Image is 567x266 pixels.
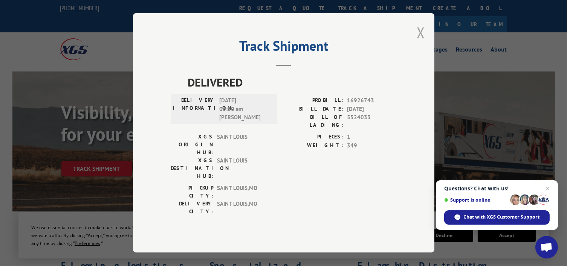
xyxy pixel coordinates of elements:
button: Close modal [417,23,425,43]
label: PICKUP CITY: [171,184,213,200]
span: SAINT LOUIS [217,157,268,180]
label: BILL DATE: [284,105,343,114]
span: SAINT LOUIS , MO [217,184,268,200]
div: Chat with XGS Customer Support [444,210,550,225]
span: Chat with XGS Customer Support [464,214,540,220]
label: PIECES: [284,133,343,141]
h2: Track Shipment [171,41,397,55]
span: [DATE] 06:50 am [PERSON_NAME] [219,96,270,122]
label: XGS ORIGIN HUB: [171,133,213,157]
label: BILL OF LADING: [284,113,343,129]
span: DELIVERED [188,74,397,91]
label: PROBILL: [284,96,343,105]
span: 1 [347,133,397,141]
span: SAINT LOUIS , MO [217,200,268,216]
span: 16926743 [347,96,397,105]
label: XGS DESTINATION HUB: [171,157,213,180]
span: Support is online [444,197,507,203]
label: WEIGHT: [284,141,343,150]
span: Questions? Chat with us! [444,185,550,192]
span: 349 [347,141,397,150]
div: Open chat [535,236,558,258]
span: SAINT LOUIS [217,133,268,157]
span: [DATE] [347,105,397,114]
label: DELIVERY CITY: [171,200,213,216]
span: Close chat [543,184,552,193]
span: 5524033 [347,113,397,129]
label: DELIVERY INFORMATION: [173,96,215,122]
